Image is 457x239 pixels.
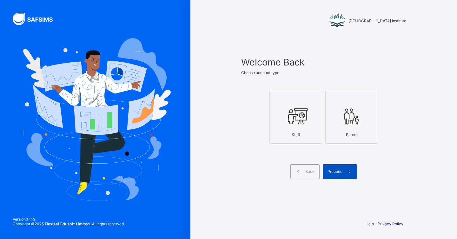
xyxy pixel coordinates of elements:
a: Privacy Policy [378,222,403,226]
strong: Flexisaf Edusoft Limited. [45,222,91,226]
span: Version 0.1.19 [13,217,125,222]
a: Help [366,222,374,226]
span: Welcome Back [241,57,406,68]
div: Staff [273,129,319,140]
span: [DEMOGRAPHIC_DATA] Institute [348,18,406,23]
span: Proceed [328,169,342,174]
img: SAFSIMS Logo [13,13,60,25]
img: Hero Image [20,38,171,201]
span: Choose account type [241,70,279,75]
span: Copyright © 2025 All rights reserved. [13,222,125,226]
div: Parent [329,129,374,140]
span: Back [305,169,315,174]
